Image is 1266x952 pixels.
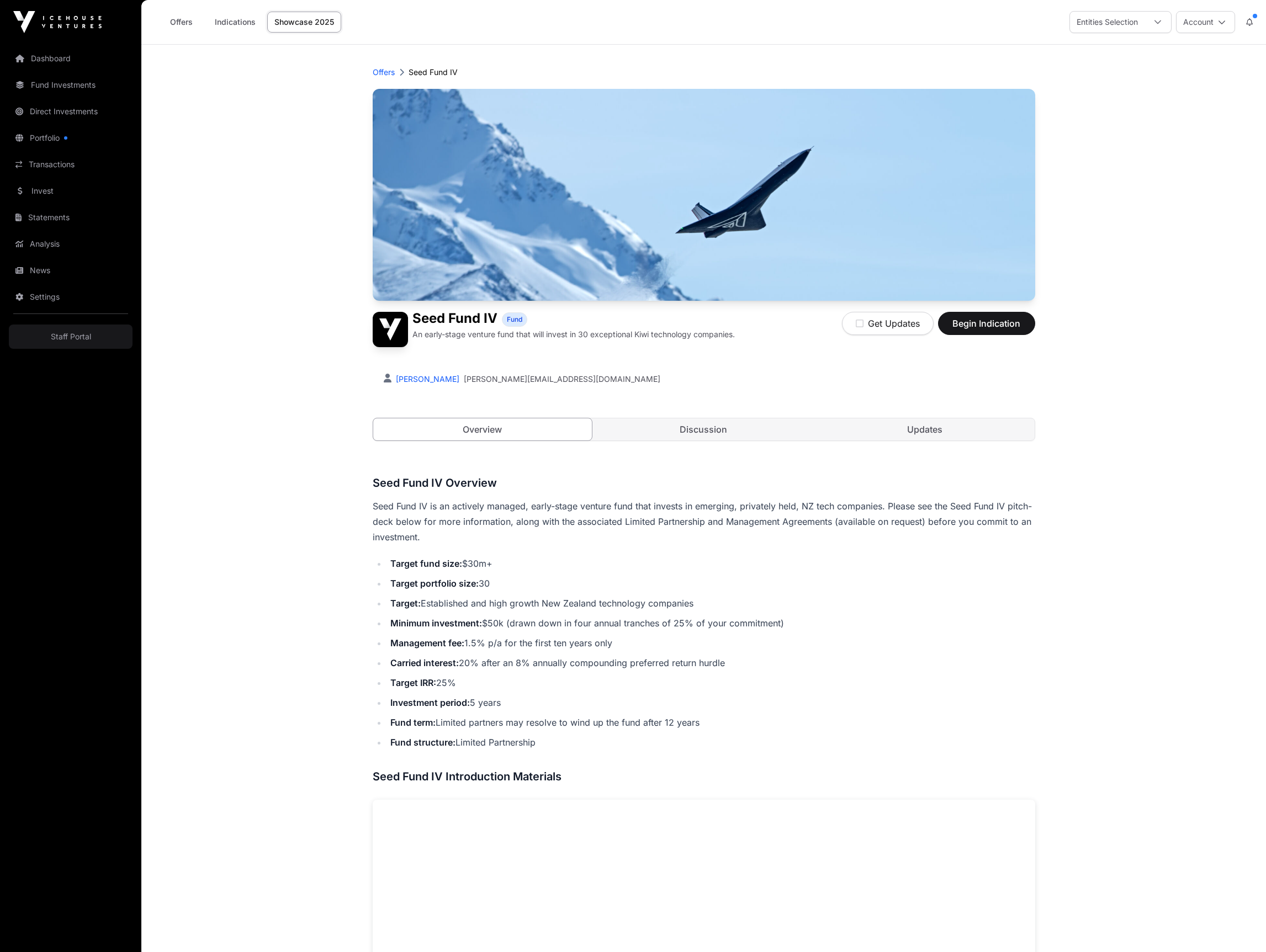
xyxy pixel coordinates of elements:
[815,418,1035,440] a: Updates
[208,12,263,33] a: Indications
[1176,11,1235,33] button: Account
[9,46,133,71] a: Dashboard
[390,637,464,648] strong: Management fee:
[9,325,133,349] a: Staff Portal
[9,152,133,177] a: Transactions
[373,474,1035,492] h3: Seed Fund IV Overview
[9,99,133,124] a: Direct Investments
[394,374,459,384] a: [PERSON_NAME]
[373,89,1035,301] img: Seed Fund IV
[9,205,133,230] a: Statements
[159,12,203,33] a: Offers
[409,67,458,78] p: Seed Fund IV
[387,615,1035,631] li: $50k (drawn down in four annual tranches of 25% of your commitment)
[390,578,479,589] strong: Target portfolio size:
[9,126,133,150] a: Portfolio
[267,12,341,33] a: Showcase 2025
[373,67,395,78] a: Offers
[507,315,522,324] span: Fund
[387,695,1035,710] li: 5 years
[952,317,1021,330] span: Begin Indication
[387,635,1035,651] li: 1.5% p/a for the first ten years only
[9,73,133,97] a: Fund Investments
[387,735,1035,750] li: Limited Partnership
[387,576,1035,591] li: 30
[387,715,1035,730] li: Limited partners may resolve to wind up the fund after 12 years
[390,717,436,728] strong: Fund term:
[9,179,133,203] a: Invest
[938,323,1035,334] a: Begin Indication
[390,677,436,688] strong: Target IRR:
[387,556,1035,571] li: $30m+
[373,498,1035,545] p: Seed Fund IV is an actively managed, early-stage venture fund that invests in emerging, privately...
[387,655,1035,671] li: 20% after an 8% annually compounding preferred return hurdle
[387,595,1035,611] li: Established and high growth New Zealand technology companies
[13,11,102,33] img: Icehouse Ventures Logo
[373,768,1035,785] h3: Seed Fund IV Introduction Materials
[938,312,1035,335] button: Begin Indication
[373,418,593,441] a: Overview
[373,312,408,347] img: Seed Fund IV
[390,737,455,748] strong: Fund structure:
[373,418,1035,440] nav: Tabs
[412,312,497,327] h1: Seed Fund IV
[1070,12,1145,33] div: Entities Selection
[390,697,470,708] strong: Investment period:
[9,232,133,256] a: Analysis
[9,258,133,283] a: News
[390,558,462,569] strong: Target fund size:
[387,675,1035,690] li: 25%
[594,418,813,440] a: Discussion
[390,598,421,609] strong: Target:
[390,657,459,668] strong: Carried interest:
[842,312,934,335] button: Get Updates
[390,618,482,629] strong: Minimum investment:
[464,374,660,385] a: [PERSON_NAME][EMAIL_ADDRESS][DOMAIN_NAME]
[412,329,735,340] p: An early-stage venture fund that will invest in 30 exceptional Kiwi technology companies.
[9,285,133,309] a: Settings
